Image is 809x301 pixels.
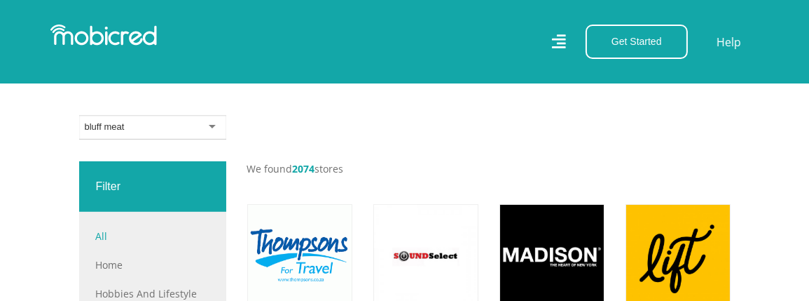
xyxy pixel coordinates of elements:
[96,286,209,301] a: Hobbies and Lifestyle
[293,162,315,175] span: 2074
[85,121,129,133] input: Search for a store...
[96,229,209,243] a: All
[716,33,742,51] a: Help
[79,161,226,212] div: Filter
[50,25,157,46] img: Mobicred
[586,25,688,59] button: Get Started
[96,257,209,272] a: Home
[247,161,731,176] p: We found stores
